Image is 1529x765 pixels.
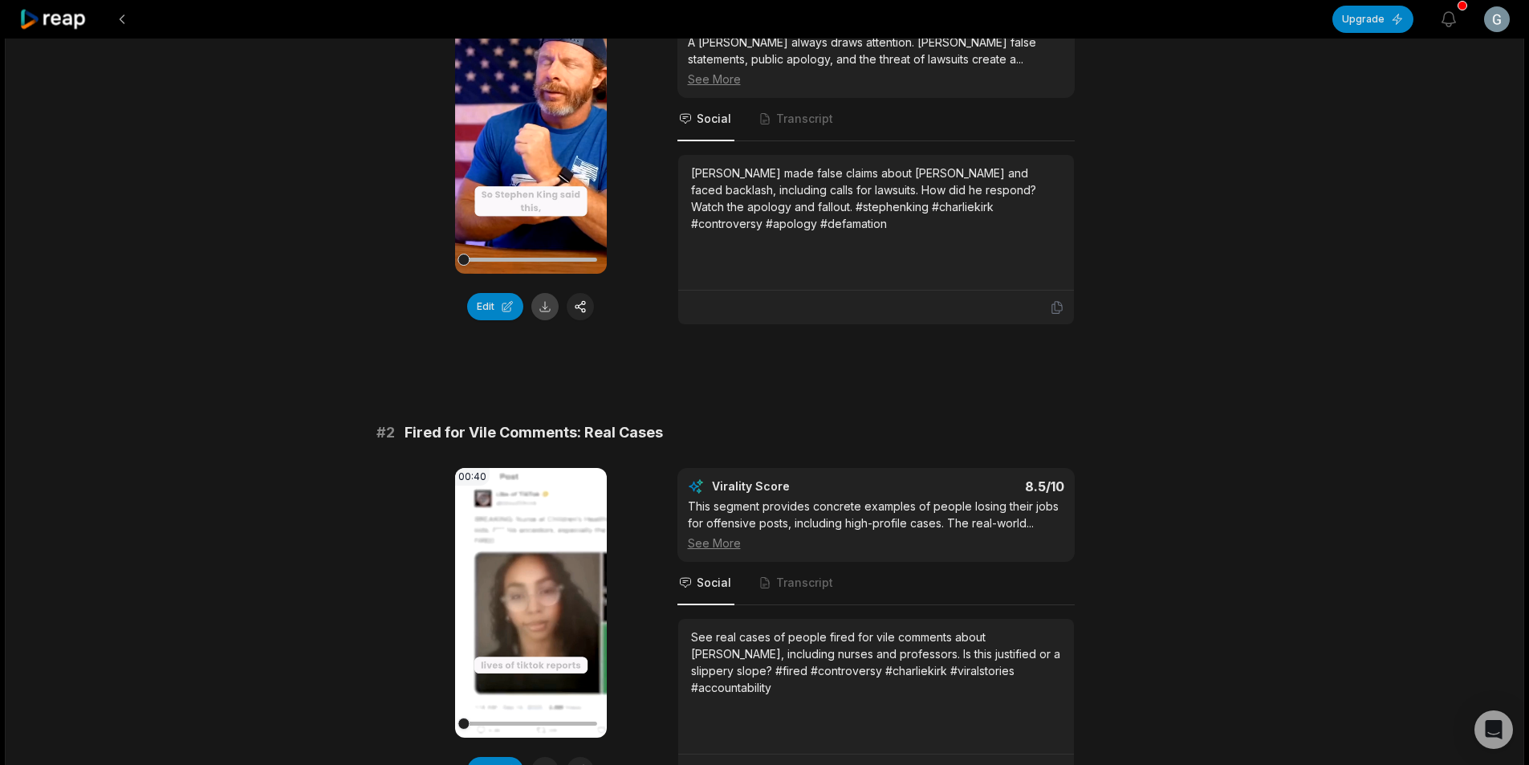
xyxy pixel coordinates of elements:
[691,629,1061,696] div: See real cases of people fired for vile comments about [PERSON_NAME], including nurses and profes...
[697,111,731,127] span: Social
[688,535,1064,551] div: See More
[455,468,607,738] video: Your browser does not support mp4 format.
[776,111,833,127] span: Transcript
[892,478,1064,494] div: 8.5 /10
[691,165,1061,232] div: [PERSON_NAME] made false claims about [PERSON_NAME] and faced backlash, including calls for lawsu...
[688,71,1064,87] div: See More
[405,421,663,444] span: Fired for Vile Comments: Real Cases
[697,575,731,591] span: Social
[1332,6,1413,33] button: Upgrade
[712,478,884,494] div: Virality Score
[467,293,523,320] button: Edit
[376,421,395,444] span: # 2
[688,34,1064,87] div: A [PERSON_NAME] always draws attention. [PERSON_NAME] false statements, public apology, and the t...
[776,575,833,591] span: Transcript
[455,4,607,274] video: Your browser does not support mp4 format.
[1474,710,1513,749] div: Open Intercom Messenger
[677,562,1075,605] nav: Tabs
[688,498,1064,551] div: This segment provides concrete examples of people losing their jobs for offensive posts, includin...
[677,98,1075,141] nav: Tabs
